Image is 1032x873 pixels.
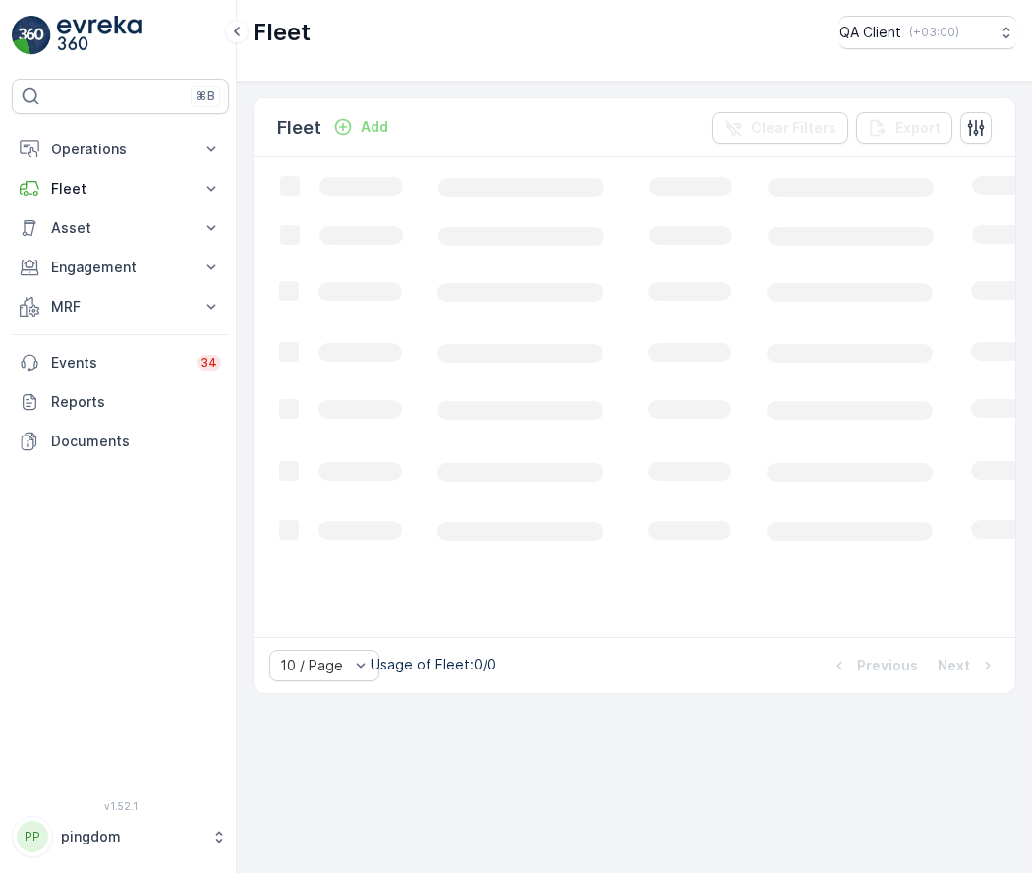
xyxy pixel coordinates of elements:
[201,355,217,371] p: 34
[12,382,229,422] a: Reports
[12,287,229,326] button: MRF
[12,422,229,461] a: Documents
[51,392,221,412] p: Reports
[12,130,229,169] button: Operations
[12,248,229,287] button: Engagement
[712,112,848,144] button: Clear Filters
[196,88,215,104] p: ⌘B
[12,343,229,382] a: Events34
[12,800,229,812] span: v 1.52.1
[909,25,959,40] p: ( +03:00 )
[51,432,221,451] p: Documents
[277,114,321,142] p: Fleet
[938,656,970,675] p: Next
[57,16,142,55] img: logo_light-DOdMpM7g.png
[839,16,1016,49] button: QA Client(+03:00)
[751,118,836,138] p: Clear Filters
[12,816,229,857] button: PPpingdom
[857,656,918,675] p: Previous
[936,654,1000,677] button: Next
[12,16,51,55] img: logo
[325,115,396,139] button: Add
[895,118,941,138] p: Export
[253,17,311,48] p: Fleet
[839,23,901,42] p: QA Client
[51,297,190,317] p: MRF
[51,258,190,277] p: Engagement
[51,179,190,199] p: Fleet
[51,140,190,159] p: Operations
[51,218,190,238] p: Asset
[51,353,185,373] p: Events
[828,654,920,677] button: Previous
[12,169,229,208] button: Fleet
[361,117,388,137] p: Add
[856,112,952,144] button: Export
[61,827,201,846] p: pingdom
[12,208,229,248] button: Asset
[17,821,48,852] div: PP
[371,655,496,674] p: Usage of Fleet : 0/0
